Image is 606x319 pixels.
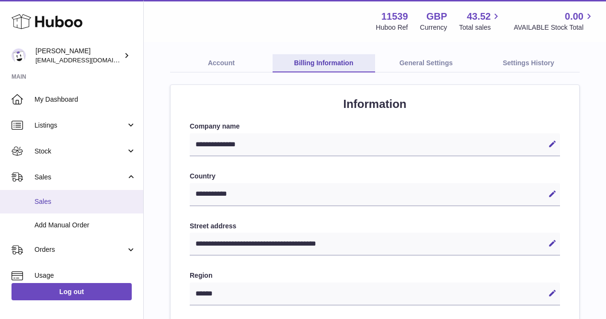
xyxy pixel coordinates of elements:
[35,56,141,64] span: [EMAIL_ADDRESS][DOMAIN_NAME]
[273,54,375,72] a: Billing Information
[565,10,583,23] span: 0.00
[190,96,560,112] h2: Information
[34,95,136,104] span: My Dashboard
[514,23,595,32] span: AVAILABLE Stock Total
[190,172,560,181] label: Country
[375,54,478,72] a: General Settings
[34,121,126,130] span: Listings
[11,283,132,300] a: Log out
[514,10,595,32] a: 0.00 AVAILABLE Stock Total
[190,122,560,131] label: Company name
[381,10,408,23] strong: 11539
[459,23,502,32] span: Total sales
[467,10,491,23] span: 43.52
[34,147,126,156] span: Stock
[35,47,122,65] div: [PERSON_NAME]
[170,54,273,72] a: Account
[34,197,136,206] span: Sales
[420,23,447,32] div: Currency
[34,245,126,254] span: Orders
[34,173,126,182] span: Sales
[190,271,560,280] label: Region
[459,10,502,32] a: 43.52 Total sales
[426,10,447,23] strong: GBP
[477,54,580,72] a: Settings History
[34,271,136,280] span: Usage
[376,23,408,32] div: Huboo Ref
[190,222,560,231] label: Street address
[11,48,26,63] img: alperaslan1535@gmail.com
[34,221,136,230] span: Add Manual Order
